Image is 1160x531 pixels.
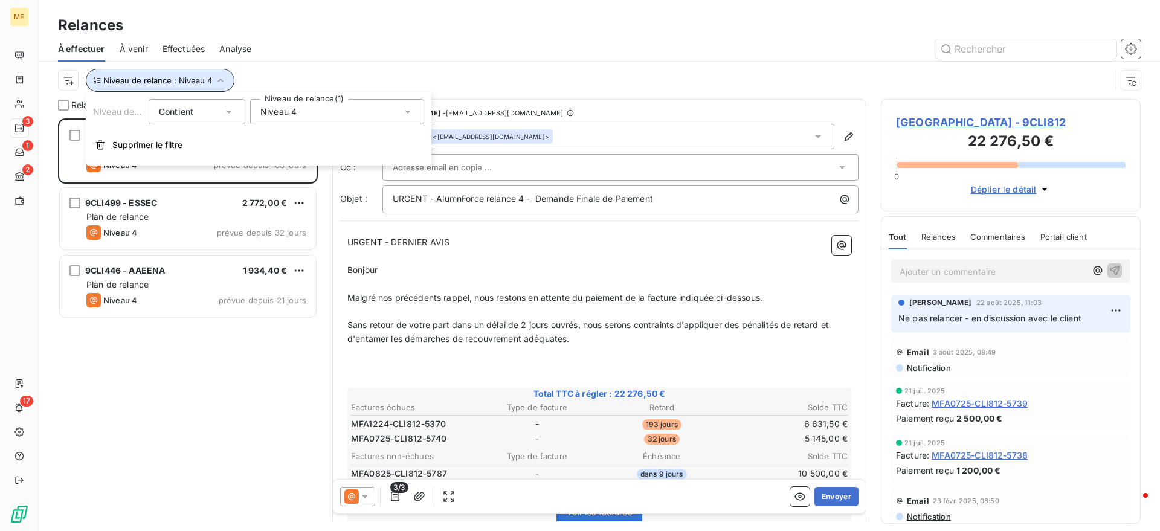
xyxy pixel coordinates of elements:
span: 1 934,40 € [243,265,288,275]
span: prévue depuis 32 jours [217,228,306,237]
td: - [475,417,599,431]
td: 6 631,50 € [725,417,849,431]
span: 193 jours [642,419,681,430]
button: Supprimer le filtre [86,132,431,158]
span: 1 200,00 € [956,464,1001,477]
iframe: Intercom live chat [1119,490,1148,519]
span: Sans retour de votre part dans un délai de 2 jours ouvrés, nous serons contraints d’appliquer des... [347,320,831,344]
div: <[EMAIL_ADDRESS][DOMAIN_NAME]> [396,132,549,141]
span: URGENT - AlumnForce relance 4 - Demande Finale de Paiement [393,193,653,204]
td: 5 145,00 € [725,432,849,445]
span: 3 [22,116,33,127]
span: Malgré nos précédents rappel, nous restons en attente du paiement de la facture indiquée ci-dessous. [347,292,762,303]
span: 9CLI499 - ESSEC [85,198,157,208]
span: Paiement reçu [896,464,954,477]
label: Cc : [340,161,382,173]
span: Email [907,347,929,357]
th: Type de facture [475,401,599,414]
th: Factures non-échues [350,450,474,463]
h3: 22 276,50 € [896,130,1126,155]
span: 2 772,00 € [242,198,288,208]
th: Factures échues [350,401,474,414]
th: Solde TTC [725,401,849,414]
span: Commentaires [970,232,1026,242]
span: [GEOGRAPHIC_DATA] [85,130,175,140]
h3: Relances [58,14,123,36]
span: - [EMAIL_ADDRESS][DOMAIN_NAME] [443,109,563,117]
span: MFA1224-CLI812-5370 [351,418,446,430]
td: - [475,432,599,445]
span: Notification [906,512,951,521]
div: grid [58,118,318,531]
span: Contient [159,106,193,117]
span: Email [907,496,929,506]
td: MFA0825-CLI812-5787 [350,467,474,480]
span: 0 [894,172,899,181]
span: 2 500,00 € [956,412,1003,425]
span: Relances [71,99,108,111]
input: Adresse email en copie ... [393,158,523,176]
span: Niveau de relance : Niveau 4 [103,76,212,85]
span: Supprimer le filtre [112,139,182,151]
span: Plan de relance [86,279,149,289]
span: 9CLI446 - AAEENA [85,265,165,275]
th: Échéance [600,450,724,463]
span: 22 août 2025, 11:03 [976,299,1042,306]
td: - [475,467,599,480]
span: Portail client [1040,232,1087,242]
span: 21 juil. 2025 [904,387,945,394]
span: URGENT - DERNIER AVIS [347,237,449,247]
span: prévue depuis 21 jours [219,295,306,305]
span: Niveau 4 [103,228,137,237]
span: [GEOGRAPHIC_DATA] - 9CLI812 [896,114,1126,130]
span: Niveau 4 [103,295,137,305]
th: Retard [600,401,724,414]
span: MFA0725-CLI812-5738 [932,449,1028,462]
th: Solde TTC [725,450,849,463]
span: 32 jours [644,434,680,445]
span: 21 juil. 2025 [904,439,945,446]
span: MFA0725-CLI812-5739 [932,397,1028,410]
span: Niveau de relance [93,106,167,117]
span: Analyse [219,43,251,55]
span: 2 [22,164,33,175]
span: dans 9 jours [637,469,687,480]
span: Ne pas relancer - en discussion avec le client [898,313,1081,323]
span: 1 [22,140,33,151]
span: [PERSON_NAME] [909,297,971,308]
input: Rechercher [935,39,1116,59]
span: 17 [20,396,33,407]
button: Niveau de relance : Niveau 4 [86,69,234,92]
th: Type de facture [475,450,599,463]
span: 3 août 2025, 08:49 [933,349,996,356]
span: Paiement reçu [896,412,954,425]
span: Facture : [896,397,929,410]
span: Bonjour [347,265,378,275]
span: À venir [120,43,148,55]
span: Relances [921,232,956,242]
button: Déplier le détail [967,182,1055,196]
span: Effectuées [163,43,205,55]
span: Voir les factures [567,507,632,517]
span: À effectuer [58,43,105,55]
span: Total TTC à régler : 22 276,50 € [349,388,849,400]
div: ME [10,7,29,27]
button: Envoyer [814,487,859,506]
img: Logo LeanPay [10,504,29,524]
span: Tout [889,232,907,242]
span: Plan de relance [86,211,149,222]
span: Niveau 4 [260,106,297,118]
span: Facture : [896,449,929,462]
span: Notification [906,363,951,373]
span: 23 févr. 2025, 08:50 [933,497,999,504]
td: 10 500,00 € [725,467,849,480]
span: Déplier le détail [971,183,1037,196]
span: Objet : [340,193,367,204]
span: 3/3 [390,482,408,493]
span: MFA0725-CLI812-5740 [351,433,446,445]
